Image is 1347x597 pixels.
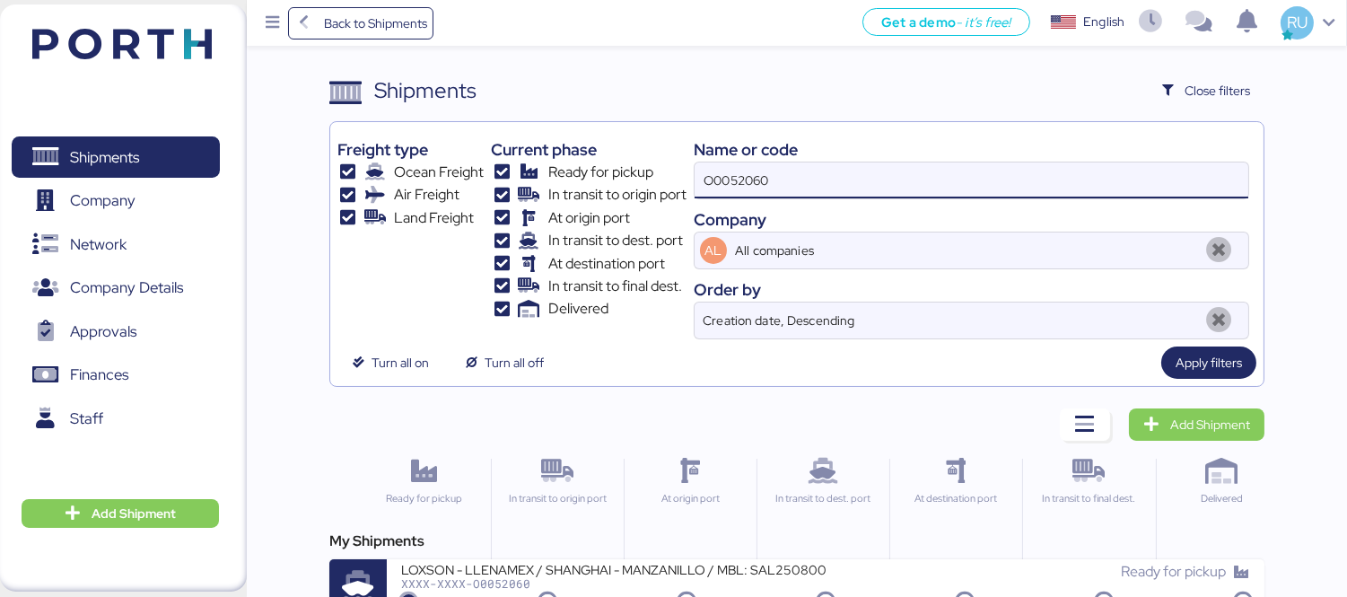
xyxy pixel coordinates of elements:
[1148,75,1264,107] button: Close filters
[450,347,558,379] button: Turn all off
[374,75,477,107] div: Shipments
[394,184,459,206] span: Air Freight
[70,188,136,214] span: Company
[548,162,653,183] span: Ready for pickup
[548,184,687,206] span: In transit to origin port
[12,398,220,439] a: Staff
[12,311,220,352] a: Approvals
[70,232,127,258] span: Network
[1164,491,1281,506] div: Delivered
[394,162,484,183] span: Ocean Freight
[337,347,443,379] button: Turn all on
[704,241,722,260] span: AL
[632,491,748,506] div: At origin port
[548,230,683,251] span: In transit to dest. port
[12,355,220,396] a: Finances
[70,145,139,171] span: Shipments
[401,577,826,590] div: XXXX-XXXX-O0052060
[491,137,686,162] div: Current phase
[324,13,427,34] span: Back to Shipments
[12,180,220,222] a: Company
[548,276,682,297] span: In transit to final dest.
[1030,491,1147,506] div: In transit to final dest.
[1185,80,1250,101] span: Close filters
[694,207,1249,232] div: Company
[732,233,1198,268] input: AL
[1129,408,1264,441] a: Add Shipment
[372,352,429,373] span: Turn all on
[258,8,288,39] button: Menu
[548,253,665,275] span: At destination port
[12,136,220,178] a: Shipments
[765,491,881,506] div: In transit to dest. port
[70,406,103,432] span: Staff
[365,491,483,506] div: Ready for pickup
[22,499,219,528] button: Add Shipment
[499,491,616,506] div: In transit to origin port
[70,319,136,345] span: Approvals
[548,298,608,320] span: Delivered
[694,277,1249,302] div: Order by
[897,491,1014,506] div: At destination port
[12,268,220,309] a: Company Details
[337,137,484,162] div: Freight type
[1287,11,1308,34] span: RU
[548,207,630,229] span: At origin port
[92,503,176,524] span: Add Shipment
[1083,13,1124,31] div: English
[329,531,1264,552] div: My Shipments
[1161,347,1256,379] button: Apply filters
[485,352,544,373] span: Turn all off
[394,207,474,229] span: Land Freight
[1170,414,1250,435] span: Add Shipment
[1121,562,1226,581] span: Ready for pickup
[1176,352,1242,373] span: Apply filters
[70,275,183,301] span: Company Details
[694,137,1249,162] div: Name or code
[401,561,826,576] div: LOXSON - LLENAMEX / SHANGHAI - MANZANILLO / MBL: SAL25080002 - HBL: KSSE250710385 / LCL
[70,362,128,388] span: Finances
[12,224,220,265] a: Network
[288,7,434,40] a: Back to Shipments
